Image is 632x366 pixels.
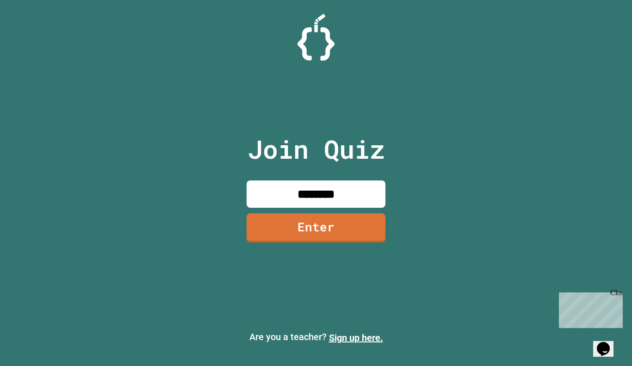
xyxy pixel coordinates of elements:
a: Enter [247,213,385,242]
iframe: chat widget [593,329,623,357]
img: Logo.svg [297,14,335,61]
p: Are you a teacher? [7,330,625,345]
a: Sign up here. [329,332,383,343]
div: Chat with us now!Close [4,4,64,59]
iframe: chat widget [555,289,623,328]
p: Join Quiz [248,130,385,168]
